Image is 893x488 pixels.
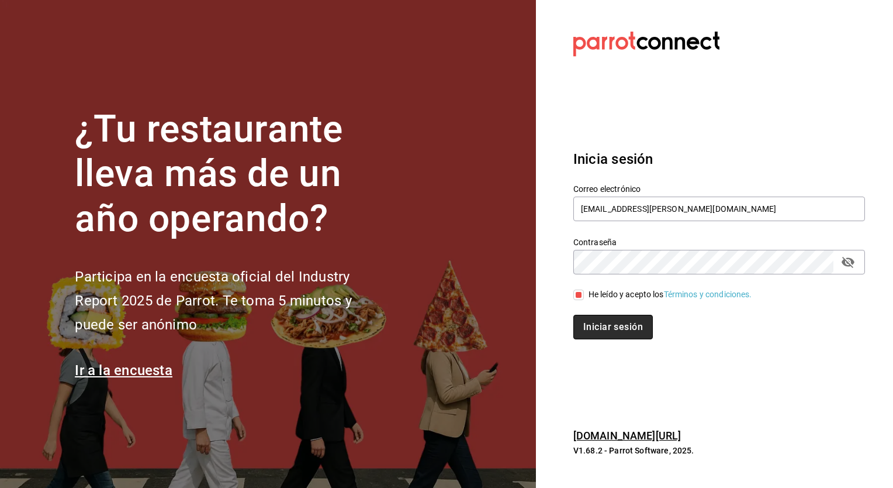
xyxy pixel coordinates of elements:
[573,149,865,170] h3: Inicia sesión
[573,315,653,339] button: Iniciar sesión
[573,238,865,246] label: Contraseña
[589,288,752,301] div: He leído y acepto los
[75,107,390,242] h1: ¿Tu restaurante lleva más de un año operando?
[573,197,865,221] input: Ingresa tu correo electrónico
[573,429,681,442] a: [DOMAIN_NAME][URL]
[75,362,172,379] a: Ir a la encuesta
[75,265,390,336] h2: Participa en la encuesta oficial del Industry Report 2025 de Parrot. Te toma 5 minutos y puede se...
[573,184,865,193] label: Correo electrónico
[573,445,865,456] p: V1.68.2 - Parrot Software, 2025.
[838,252,858,272] button: passwordField
[664,290,752,299] a: Términos y condiciones.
